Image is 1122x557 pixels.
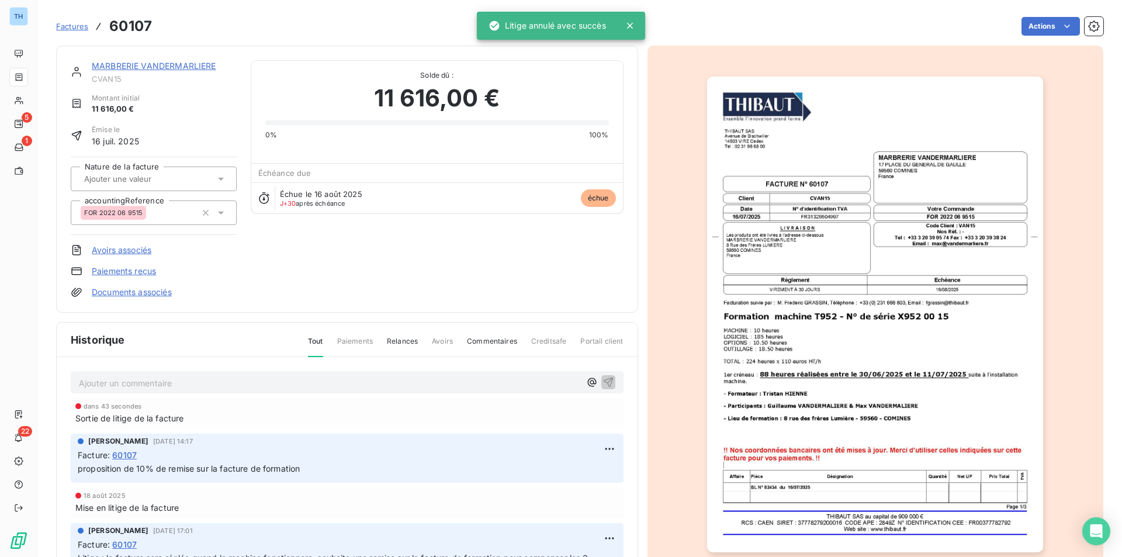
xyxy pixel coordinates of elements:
[88,525,148,536] span: [PERSON_NAME]
[280,189,362,199] span: Échue le 16 août 2025
[374,81,500,116] span: 11 616,00 €
[92,103,140,115] span: 11 616,00 €
[580,336,623,356] span: Portail client
[707,77,1043,552] img: invoice_thumbnail
[9,7,28,26] div: TH
[112,449,137,461] span: 60107
[308,336,323,357] span: Tout
[432,336,453,356] span: Avoirs
[84,403,141,410] span: dans 43 secondes
[71,332,125,348] span: Historique
[83,174,200,184] input: Ajouter une valeur
[467,336,517,356] span: Commentaires
[531,336,567,356] span: Creditsafe
[75,412,184,424] span: Sortie de litige de la facture
[153,527,193,534] span: [DATE] 17:01
[265,130,277,140] span: 0%
[92,93,140,103] span: Montant initial
[18,426,32,437] span: 22
[92,244,151,256] a: Avoirs associés
[92,135,139,147] span: 16 juil. 2025
[75,501,179,514] span: Mise en litige de la facture
[22,112,32,123] span: 5
[337,336,373,356] span: Paiements
[78,538,110,551] span: Facture :
[1021,17,1080,36] button: Actions
[153,438,193,445] span: [DATE] 14:17
[78,449,110,461] span: Facture :
[22,136,32,146] span: 1
[92,61,216,71] a: MARBRERIE VANDERMARLIERE
[9,531,28,550] img: Logo LeanPay
[92,124,139,135] span: Émise le
[88,436,148,447] span: [PERSON_NAME]
[387,336,418,356] span: Relances
[56,22,88,31] span: Factures
[280,199,296,207] span: J+30
[265,70,609,81] span: Solde dû :
[92,265,156,277] a: Paiements reçus
[92,74,237,84] span: CVAN15
[109,16,152,37] h3: 60107
[78,463,300,473] span: proposition de 10% de remise sur la facture de formation
[489,15,606,36] div: Litige annulé avec succès
[589,130,609,140] span: 100%
[581,189,616,207] span: échue
[1082,517,1110,545] div: Open Intercom Messenger
[56,20,88,32] a: Factures
[258,168,311,178] span: Échéance due
[280,200,345,207] span: après échéance
[92,286,172,298] a: Documents associés
[112,538,137,551] span: 60107
[84,209,143,216] span: FOR 2022 06 9515
[84,492,126,499] span: 18 août 2025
